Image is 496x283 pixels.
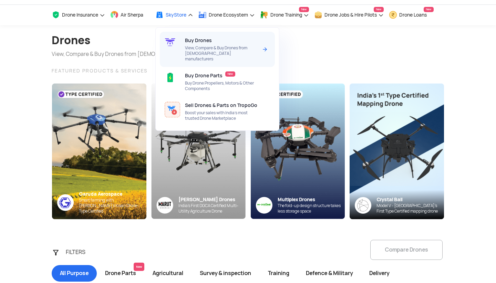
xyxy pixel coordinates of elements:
[79,197,146,214] div: Smart farming with [PERSON_NAME]’s Kisan Drone - Type Certified
[52,31,238,50] h1: Drones
[79,191,146,197] div: Garuda Aerospace
[350,84,444,219] img: bannerAdvertisement6.png
[185,73,223,78] span: Buy Drone Parts
[185,110,258,121] span: Boost your sales with India’s most trusted Drone Marketplace
[52,265,97,282] span: All Purpose
[185,45,258,62] span: View, Compare & Buy Drones from [DEMOGRAPHIC_DATA] manufacturers
[165,102,180,117] img: ic_enlist_skystore.svg
[185,103,257,108] span: Sell Drones & Parts on TropoGo
[374,7,384,12] span: New
[376,196,444,203] div: Crystal Ball
[256,197,272,214] img: ic_multiplex_sky.png
[178,203,246,214] div: India’s First DGCA Certified Multi-Utility Agriculture Drone
[110,5,150,25] a: Air Sherpa
[62,245,98,259] div: FILTERS
[155,5,193,25] a: SkyStore
[52,5,105,25] a: Drone Insurance
[260,5,309,25] a: Drone TrainingNew
[355,197,371,214] img: crystalball-logo-banner.png
[225,71,235,77] span: New
[57,194,74,211] img: ic_garuda_sky.png
[361,265,397,282] span: Delivery
[52,84,146,219] img: bg_garuda_sky.png
[144,265,192,282] span: Agricultural
[261,45,269,53] img: Arrow
[278,196,345,203] div: Multiplex Drones
[151,84,246,219] img: bg_marut_sky.png
[209,12,248,18] span: Drone Ecosystem
[165,72,176,83] img: ic_droneparts.svg
[314,5,384,25] a: Drone Jobs & Hire PilotsNew
[399,12,427,18] span: Drone Loans
[52,67,444,75] div: FEATURED PRODUCTS & SERVICES
[424,7,434,12] span: New
[389,5,434,25] a: Drone LoansNew
[52,50,238,58] div: View, Compare & Buy Drones from [DEMOGRAPHIC_DATA] manufacturers
[160,67,275,97] a: Buy Drone PartsNewBuy Drone Propellers, Motors & Other Components
[156,197,173,214] img: Group%2036313.png
[324,12,377,18] span: Drone Jobs & Hire Pilots
[160,32,275,67] a: Buy DronesView, Compare & Buy Drones from [DEMOGRAPHIC_DATA] manufacturersArrow
[160,97,275,126] a: Sell Drones & Parts on TropoGoBoost your sales with India’s most trusted Drone Marketplace
[250,84,345,219] img: bg_multiplex_sky.png
[178,196,246,203] div: [PERSON_NAME] Drones
[270,12,302,18] span: Drone Training
[278,203,345,214] div: The fold-up design structure takes less storage space
[376,203,444,214] div: Model V - [GEOGRAPHIC_DATA]’s First Type Certified mapping drone
[62,12,98,18] span: Drone Insurance
[121,12,143,18] span: Air Sherpa
[259,265,298,282] span: Training
[192,265,259,282] span: Survey & inspection
[298,265,361,282] span: Defence & Military
[165,37,176,48] img: ic_drone_skystore.svg
[134,263,144,271] span: New
[198,5,255,25] a: Drone Ecosystem
[299,7,309,12] span: New
[185,38,212,43] span: Buy Drones
[97,265,144,282] span: Drone Parts
[185,80,258,91] span: Buy Drone Propellers, Motors & Other Components
[166,12,186,18] span: SkyStore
